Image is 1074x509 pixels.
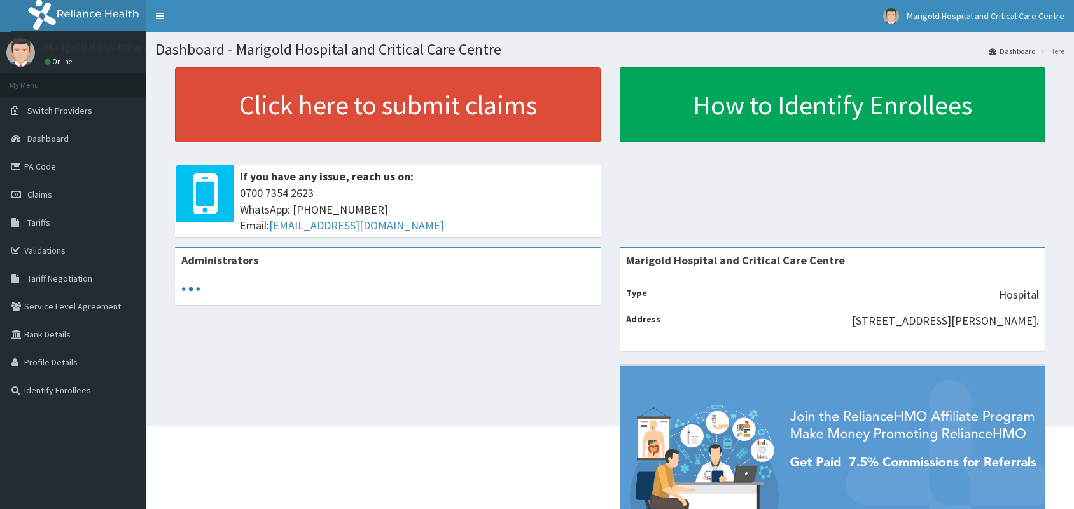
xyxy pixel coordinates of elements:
[626,253,845,268] strong: Marigold Hospital and Critical Care Centre
[27,133,69,144] span: Dashboard
[240,185,594,234] span: 0700 7354 2623 WhatsApp: [PHONE_NUMBER] Email:
[883,8,899,24] img: User Image
[175,67,601,142] a: Click here to submit claims
[626,313,660,325] b: Address
[27,217,50,228] span: Tariffs
[45,57,75,66] a: Online
[181,253,258,268] b: Administrators
[626,287,647,299] b: Type
[989,46,1036,57] a: Dashboard
[27,273,92,284] span: Tariff Negotiation
[269,218,444,233] a: [EMAIL_ADDRESS][DOMAIN_NAME]
[27,105,92,116] span: Switch Providers
[6,38,35,67] img: User Image
[852,313,1039,329] p: [STREET_ADDRESS][PERSON_NAME].
[156,41,1064,58] h1: Dashboard - Marigold Hospital and Critical Care Centre
[620,67,1045,142] a: How to Identify Enrollees
[240,169,414,184] b: If you have any issue, reach us on:
[999,287,1039,303] p: Hospital
[907,10,1064,22] span: Marigold Hospital and Critical Care Centre
[27,189,52,200] span: Claims
[1037,46,1064,57] li: Here
[181,280,200,299] svg: audio-loading
[45,41,251,53] p: Marigold Hospital and Critical Care Centre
